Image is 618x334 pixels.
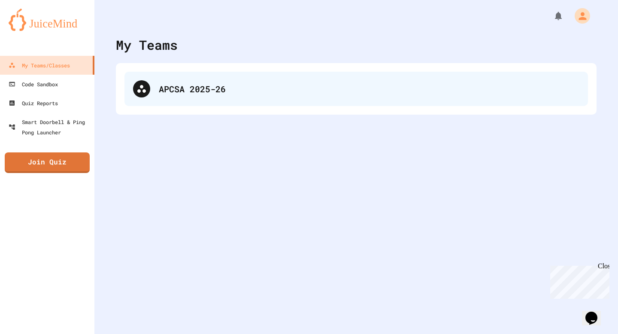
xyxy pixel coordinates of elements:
div: Chat with us now!Close [3,3,59,55]
iframe: chat widget [547,262,609,299]
div: Quiz Reports [9,98,58,108]
div: Smart Doorbell & Ping Pong Launcher [9,117,91,137]
img: logo-orange.svg [9,9,86,31]
div: My Account [566,6,592,26]
div: Code Sandbox [9,79,58,89]
div: APCSA 2025-26 [159,82,579,95]
div: My Teams [116,35,178,55]
div: My Teams/Classes [9,60,70,70]
div: APCSA 2025-26 [124,72,588,106]
iframe: chat widget [582,300,609,325]
a: Join Quiz [5,152,90,173]
div: My Notifications [537,9,566,23]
